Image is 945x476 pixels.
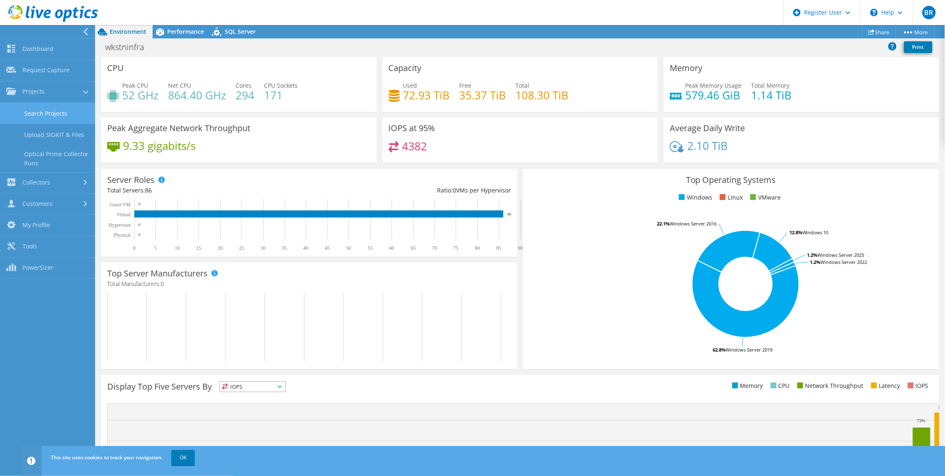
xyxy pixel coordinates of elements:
h4: 864.40 GHz [168,91,226,100]
span: 86 [145,186,152,194]
text: 40 [303,245,308,251]
li: VMware [748,193,781,202]
span: Free [460,81,472,89]
span: IOPS [220,382,285,392]
h3: Peak Aggregate Network Throughput [107,124,250,133]
text: 45 [325,245,330,251]
tspan: Windows 10 [802,229,829,235]
text: 35 [282,245,287,251]
text: 0 [138,233,141,237]
span: 0 [453,186,456,194]
a: Share [862,25,896,38]
span: Used [403,81,417,89]
tspan: Windows Server 2016 [670,220,716,227]
text: 50 [346,245,351,251]
text: 90 [518,245,523,251]
span: Performance [167,28,204,35]
span: Total [516,81,530,89]
tspan: 62.8% [713,347,726,353]
text: 5 [154,245,157,251]
h3: Capacity [389,63,422,73]
text: Virtual [117,212,131,218]
h3: Server Roles [107,175,155,185]
li: Memory [730,381,763,390]
h4: 171 [264,91,298,100]
a: Print [904,41,932,53]
text: 55 [368,245,373,251]
div: Ratio: VMs per Hypervisor [309,186,511,195]
text: 15 [196,245,201,251]
text: 0 [133,245,136,251]
span: BR [922,6,936,19]
text: 75 [453,245,458,251]
h3: CPU [107,63,124,73]
text: 25 [239,245,244,251]
tspan: Windows Server 2019 [726,347,772,353]
div: Total Servers: [107,186,309,195]
text: 30 [261,245,266,251]
h3: Top Operating Systems [529,175,933,185]
h1: wkstninfra [101,43,157,52]
text: 10 [175,245,180,251]
h4: 579.46 GiB [685,91,741,100]
li: Linux [718,193,743,202]
li: Windows [677,193,712,202]
span: Total Memory [751,81,789,89]
h4: 4382 [402,142,427,151]
span: CPU Sockets [264,81,298,89]
h3: Memory [670,63,702,73]
text: Hypervisor [108,222,131,228]
h4: 2.10 TiB [687,141,728,150]
svg: \n [870,9,878,16]
span: Cores [236,81,251,89]
h3: Top Server Manufacturers [107,269,208,278]
text: Guest VM [110,202,131,208]
span: Peak CPU [122,81,148,89]
text: 73% [917,418,925,423]
text: 86 [508,212,512,216]
text: 20 [218,245,223,251]
h4: 72.93 TiB [403,91,450,100]
tspan: 1.2% [807,252,818,258]
tspan: Windows Server 2022 [821,259,867,265]
text: Physical [113,232,131,238]
text: 0 [138,202,141,206]
a: More [896,25,935,38]
h3: Average Daily Write [670,124,745,133]
h4: 9.33 gigabits/s [123,141,196,150]
h4: Total Manufacturers: [107,279,511,289]
span: Peak Memory Usage [685,81,741,89]
span: Net CPU [168,81,191,89]
h4: 108.30 TiB [516,91,569,100]
tspan: 22.1% [657,220,670,227]
tspan: 1.2% [810,259,821,265]
h4: 1.14 TiB [751,91,792,100]
li: IOPS [906,381,929,390]
tspan: 12.8% [789,229,802,235]
text: 65 [411,245,416,251]
span: 0 [161,280,164,288]
a: OK [171,450,195,465]
span: This site uses cookies to track your navigation. [51,454,163,461]
text: 60 [389,245,394,251]
span: SQL Server [225,28,256,35]
text: 80 [475,245,480,251]
h3: IOPS at 95% [389,124,435,133]
text: 70 [432,245,437,251]
span: Environment [110,28,146,35]
li: CPU [769,381,790,390]
text: 85 [496,245,501,251]
li: Latency [869,381,900,390]
h4: 52 GHz [122,91,158,100]
text: 0 [138,223,141,227]
tspan: Windows Server 2025 [818,252,865,258]
li: Network Throughput [795,381,864,390]
h4: 35.37 TiB [460,91,506,100]
h4: 294 [236,91,254,100]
